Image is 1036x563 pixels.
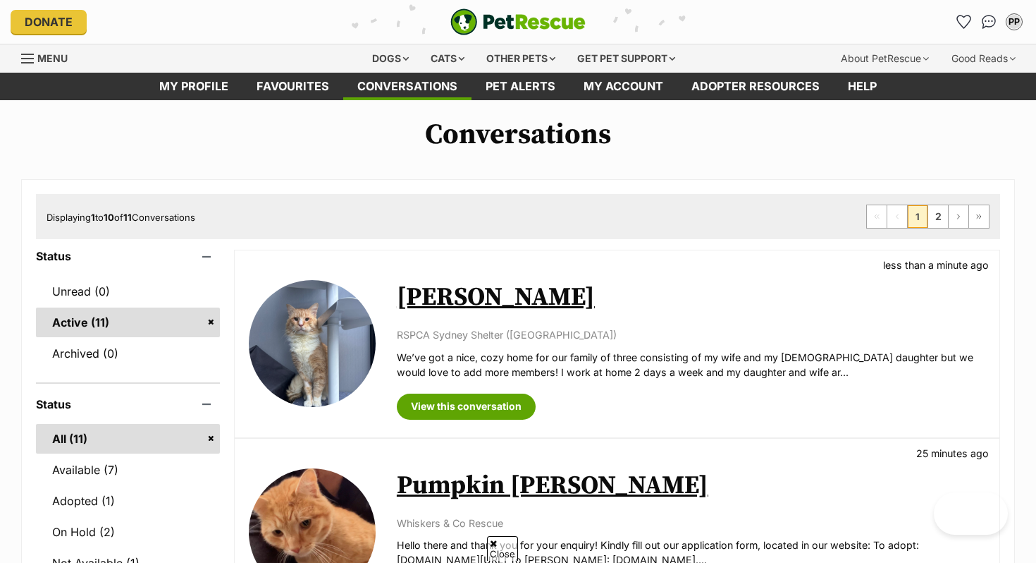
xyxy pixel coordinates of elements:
[567,44,685,73] div: Get pet support
[969,205,989,228] a: Last page
[908,205,927,228] span: Page 1
[36,517,220,547] a: On Hold (2)
[11,10,87,34] a: Donate
[952,11,1025,33] ul: Account quick links
[36,424,220,454] a: All (11)
[36,339,220,368] a: Archived (0)
[677,73,834,100] a: Adopter resources
[952,11,975,33] a: Favourites
[866,205,989,229] nav: Pagination
[36,398,220,411] header: Status
[37,52,68,64] span: Menu
[36,308,220,337] a: Active (11)
[942,44,1025,73] div: Good Reads
[145,73,242,100] a: My profile
[397,470,708,502] a: Pumpkin [PERSON_NAME]
[397,516,985,531] p: Whiskers & Co Rescue
[421,44,474,73] div: Cats
[249,280,376,407] img: King Curtis
[569,73,677,100] a: My account
[242,73,343,100] a: Favourites
[1007,15,1021,29] div: PP
[934,492,1008,535] iframe: Help Scout Beacon - Open
[916,446,989,461] p: 25 minutes ago
[397,327,985,342] p: RSPCA Sydney Shelter ([GEOGRAPHIC_DATA])
[487,536,518,561] span: Close
[91,212,95,223] strong: 1
[928,205,948,228] a: Page 2
[362,44,419,73] div: Dogs
[471,73,569,100] a: Pet alerts
[978,11,1000,33] a: Conversations
[36,455,220,485] a: Available (7)
[476,44,565,73] div: Other pets
[867,205,887,228] span: First page
[397,350,985,380] p: We’ve got a nice, cozy home for our family of three consisting of my wife and my [DEMOGRAPHIC_DAT...
[123,212,132,223] strong: 11
[397,394,536,419] a: View this conversation
[887,205,907,228] span: Previous page
[450,8,586,35] a: PetRescue
[36,486,220,516] a: Adopted (1)
[397,281,595,313] a: [PERSON_NAME]
[982,15,997,29] img: chat-41dd97257d64d25036548639549fe6c8038ab92f7586957e7f3b1b290dea8141.svg
[883,258,989,272] p: less than a minute ago
[831,44,939,73] div: About PetRescue
[36,277,220,306] a: Unread (0)
[104,212,114,223] strong: 10
[1003,11,1025,33] button: My account
[450,8,586,35] img: logo-e224e6f780fb5917bec1dbf3a21bbac754714ae5b6737aabdf751b685950b380.svg
[949,205,968,228] a: Next page
[343,73,471,100] a: conversations
[21,44,78,70] a: Menu
[834,73,891,100] a: Help
[36,250,220,262] header: Status
[47,212,195,223] span: Displaying to of Conversations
